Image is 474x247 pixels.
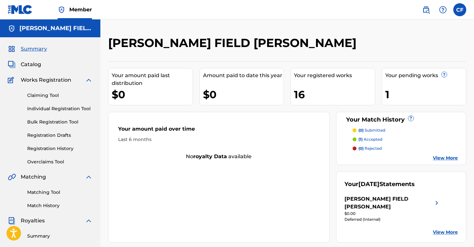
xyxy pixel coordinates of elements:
[112,72,193,87] div: Your amount paid last distribution
[422,6,430,14] img: search
[108,153,329,160] div: No available
[453,3,466,16] div: User Menu
[21,76,71,84] span: Works Registration
[27,189,93,196] a: Matching Tool
[433,155,458,161] a: View More
[358,146,364,151] span: (0)
[27,92,93,99] a: Claiming Tool
[85,173,93,181] img: expand
[69,6,92,13] span: Member
[8,45,47,53] a: SummarySummary
[27,119,93,125] a: Bulk Registration Tool
[344,180,415,189] div: Your Statements
[108,36,360,50] h2: [PERSON_NAME] FIELD [PERSON_NAME]
[19,25,93,32] h5: CARLOS FIELD CASTRO
[8,61,16,68] img: Catalog
[294,87,375,102] div: 16
[344,115,458,124] div: Your Match History
[408,116,413,121] span: ?
[456,156,474,208] iframe: Resource Center
[358,127,385,133] p: submitted
[193,153,227,159] strong: royalty data
[420,3,433,16] a: Public Search
[203,87,284,102] div: $0
[358,136,382,142] p: accepted
[439,6,447,14] img: help
[8,45,16,53] img: Summary
[21,61,41,68] span: Catalog
[203,72,284,79] div: Amount paid to date this year
[353,146,458,151] a: (0) rejected
[344,217,441,222] div: Deferred (Internal)
[353,136,458,142] a: (1) accepted
[8,173,16,181] img: Matching
[358,128,364,133] span: (0)
[358,137,363,142] span: (1)
[118,136,320,143] div: Last 6 months
[118,125,320,136] div: Your amount paid over time
[27,145,93,152] a: Registration History
[8,5,33,14] img: MLC Logo
[344,195,441,222] a: [PERSON_NAME] FIELD [PERSON_NAME]right chevron icon$0.00Deferred (Internal)
[85,217,93,225] img: expand
[433,195,441,211] img: right chevron icon
[358,146,382,151] p: rejected
[358,181,379,188] span: [DATE]
[85,76,93,84] img: expand
[21,173,46,181] span: Matching
[433,229,458,236] a: View More
[436,3,449,16] div: Help
[21,45,47,53] span: Summary
[442,72,447,77] span: ?
[27,233,93,240] a: Summary
[21,217,45,225] span: Royalties
[8,76,16,84] img: Works Registration
[8,25,16,32] img: Accounts
[27,159,93,165] a: Overclaims Tool
[385,87,466,102] div: 1
[353,127,458,133] a: (0) submitted
[8,217,16,225] img: Royalties
[344,211,441,217] div: $0.00
[58,6,65,14] img: Top Rightsholder
[27,105,93,112] a: Individual Registration Tool
[344,195,433,211] div: [PERSON_NAME] FIELD [PERSON_NAME]
[27,132,93,139] a: Registration Drafts
[294,72,375,79] div: Your registered works
[8,61,41,68] a: CatalogCatalog
[385,72,466,79] div: Your pending works
[112,87,193,102] div: $0
[27,202,93,209] a: Match History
